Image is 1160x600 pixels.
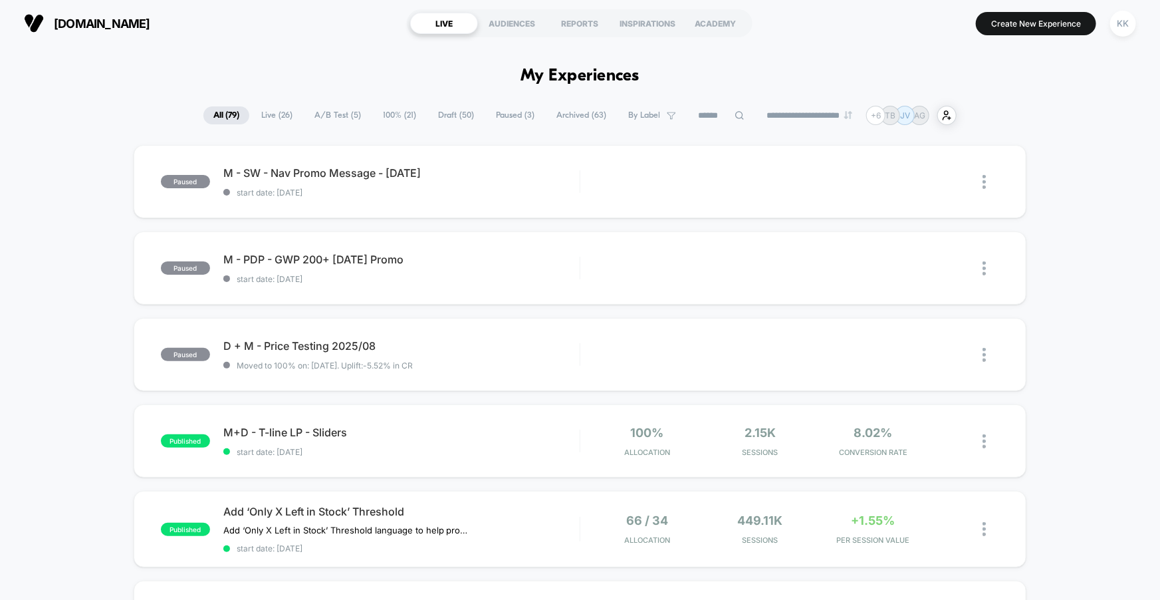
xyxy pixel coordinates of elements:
[223,426,580,439] span: M+D - T-line LP - Sliders
[626,514,668,527] span: 66 / 34
[20,13,154,34] button: [DOMAIN_NAME]
[630,426,663,440] span: 100%
[983,522,986,536] img: close
[223,166,580,180] span: M - SW - Nav Promo Message - [DATE]
[223,525,470,535] span: Add ‘Only X Left in Stock’ Threshold language to help promote urgency
[54,17,150,31] span: [DOMAIN_NAME]
[161,434,210,448] span: published
[614,13,681,34] div: INSPIRATIONS
[624,448,670,457] span: Allocation
[161,523,210,536] span: published
[223,505,580,518] span: Add ‘Only X Left in Stock’ Threshold
[1110,11,1136,37] div: KK
[410,13,478,34] div: LIVE
[223,339,580,353] span: D + M - Price Testing 2025/08
[203,106,249,124] span: All ( 79 )
[161,348,210,361] span: paused
[737,514,782,527] span: 449.11k
[161,261,210,275] span: paused
[820,448,926,457] span: CONVERSION RATE
[707,448,813,457] span: Sessions
[1106,10,1140,37] button: KK
[624,535,670,545] span: Allocation
[851,514,895,527] span: +1.55%
[478,13,546,34] div: AUDIENCES
[24,13,44,33] img: Visually logo
[546,106,616,124] span: Archived ( 63 )
[983,434,986,448] img: close
[707,535,813,545] span: Sessions
[251,106,302,124] span: Live ( 26 )
[983,348,986,362] img: close
[304,106,371,124] span: A/B Test ( 5 )
[546,13,614,34] div: REPORTS
[223,543,580,553] span: start date: [DATE]
[885,110,896,120] p: TB
[983,175,986,189] img: close
[681,13,749,34] div: ACADEMY
[854,426,892,440] span: 8.02%
[373,106,426,124] span: 100% ( 21 )
[866,106,885,125] div: + 6
[976,12,1096,35] button: Create New Experience
[745,426,776,440] span: 2.15k
[983,261,986,275] img: close
[223,188,580,198] span: start date: [DATE]
[914,110,925,120] p: AG
[237,361,413,371] span: Moved to 100% on: [DATE] . Uplift: -5.52% in CR
[486,106,544,124] span: Paused ( 3 )
[820,535,926,545] span: PER SESSION VALUE
[844,111,852,119] img: end
[428,106,484,124] span: Draft ( 50 )
[628,110,660,120] span: By Label
[223,253,580,266] span: M - PDP - GWP 200+ [DATE] Promo
[161,175,210,188] span: paused
[900,110,910,120] p: JV
[223,274,580,284] span: start date: [DATE]
[521,67,639,86] h1: My Experiences
[223,447,580,457] span: start date: [DATE]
